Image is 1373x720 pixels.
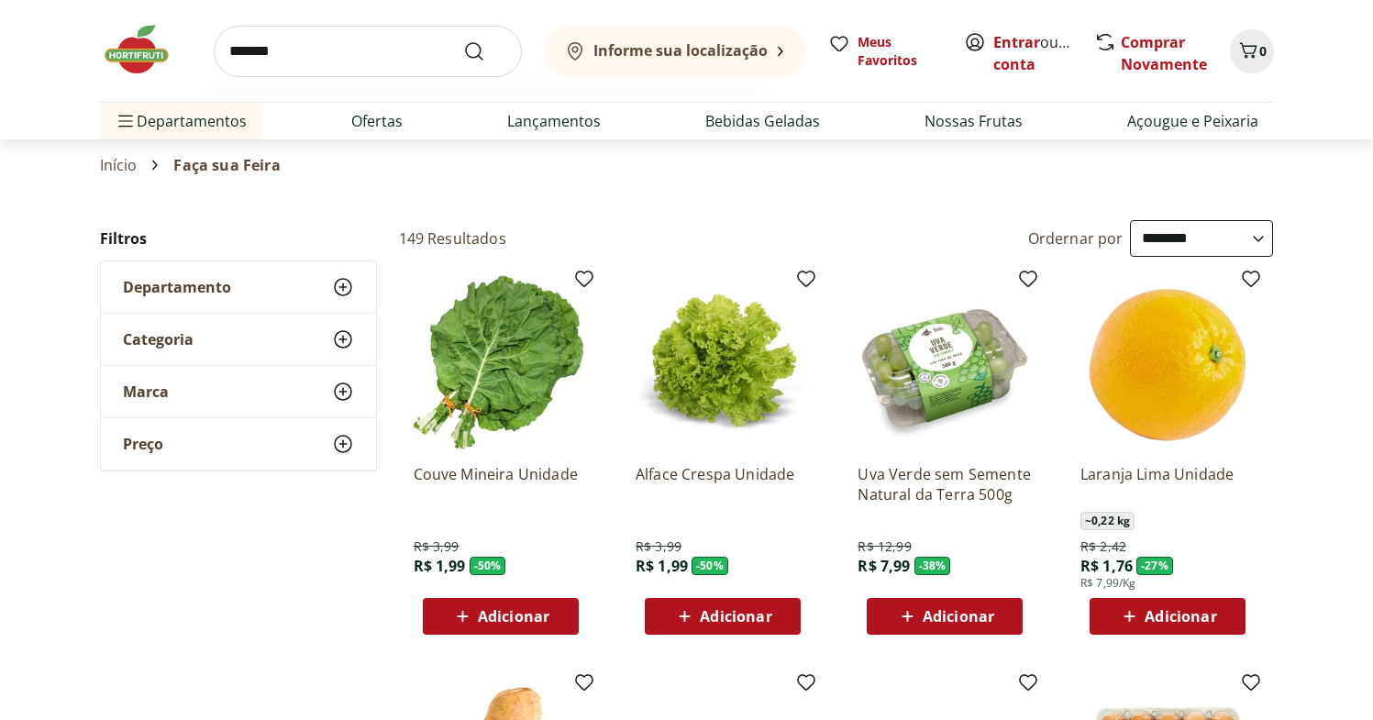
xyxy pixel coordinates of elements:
[1080,275,1255,449] img: Laranja Lima Unidade
[100,220,377,257] h2: Filtros
[123,278,231,296] span: Departamento
[414,537,460,556] span: R$ 3,99
[101,366,376,417] button: Marca
[636,275,810,449] img: Alface Crespa Unidade
[115,99,137,143] button: Menu
[414,464,588,504] a: Couve Mineira Unidade
[1080,576,1136,591] span: R$ 7,99/Kg
[858,556,910,576] span: R$ 7,99
[1080,512,1135,530] span: ~ 0,22 kg
[351,110,403,132] a: Ofertas
[470,557,506,575] span: - 50 %
[636,464,810,504] a: Alface Crespa Unidade
[214,26,522,77] input: search
[100,157,138,173] a: Início
[1080,464,1255,504] a: Laranja Lima Unidade
[100,22,192,77] img: Hortifruti
[1230,29,1274,73] button: Carrinho
[858,33,942,70] span: Meus Favoritos
[867,598,1023,635] button: Adicionar
[115,99,247,143] span: Departamentos
[1127,110,1258,132] a: Açougue e Peixaria
[858,464,1032,504] a: Uva Verde sem Semente Natural da Terra 500g
[101,314,376,365] button: Categoria
[692,557,728,575] span: - 50 %
[645,598,801,635] button: Adicionar
[636,556,688,576] span: R$ 1,99
[123,435,163,453] span: Preço
[636,537,681,556] span: R$ 3,99
[123,382,169,401] span: Marca
[101,261,376,313] button: Departamento
[399,228,506,249] h2: 149 Resultados
[593,40,768,61] b: Informe sua localização
[858,537,911,556] span: R$ 12,99
[1090,598,1246,635] button: Adicionar
[423,598,579,635] button: Adicionar
[993,32,1094,74] a: Criar conta
[1259,42,1267,60] span: 0
[173,157,280,173] span: Faça sua Feira
[993,32,1040,52] a: Entrar
[700,609,771,624] span: Adicionar
[858,275,1032,449] img: Uva Verde sem Semente Natural da Terra 500g
[993,31,1075,75] span: ou
[1028,228,1124,249] label: Ordernar por
[414,275,588,449] img: Couve Mineira Unidade
[414,556,466,576] span: R$ 1,99
[1136,557,1173,575] span: - 27 %
[478,609,549,624] span: Adicionar
[828,33,942,70] a: Meus Favoritos
[923,609,994,624] span: Adicionar
[507,110,601,132] a: Lançamentos
[705,110,820,132] a: Bebidas Geladas
[123,330,194,349] span: Categoria
[101,418,376,470] button: Preço
[925,110,1023,132] a: Nossas Frutas
[1145,609,1216,624] span: Adicionar
[1080,537,1126,556] span: R$ 2,42
[1080,556,1133,576] span: R$ 1,76
[914,557,951,575] span: - 38 %
[1121,32,1207,74] a: Comprar Novamente
[544,26,806,77] button: Informe sua localização
[463,40,507,62] button: Submit Search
